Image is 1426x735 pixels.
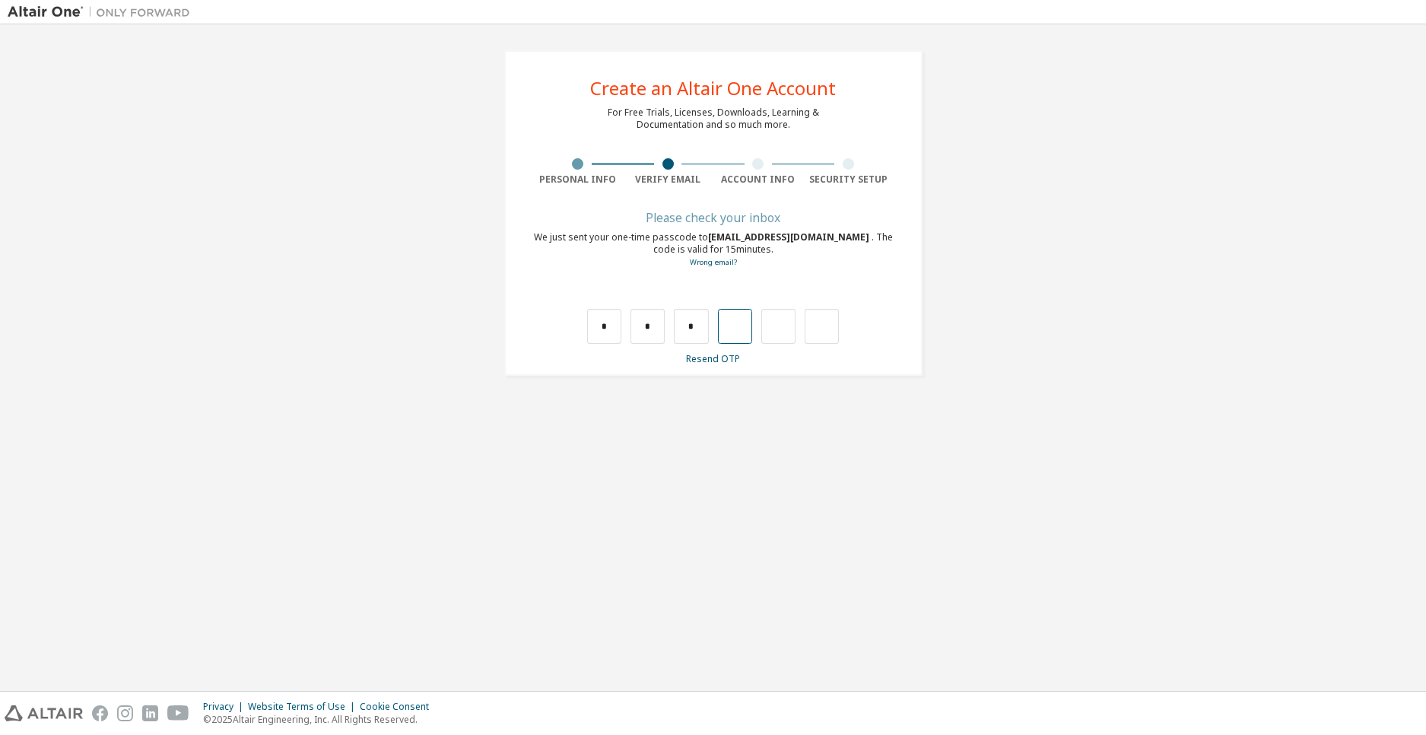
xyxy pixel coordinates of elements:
div: Security Setup [803,173,894,186]
img: altair_logo.svg [5,705,83,721]
a: Resend OTP [686,352,740,365]
img: instagram.svg [117,705,133,721]
img: facebook.svg [92,705,108,721]
div: Account Info [713,173,804,186]
div: Personal Info [533,173,624,186]
p: © 2025 Altair Engineering, Inc. All Rights Reserved. [203,713,438,726]
div: Please check your inbox [533,213,894,222]
span: [EMAIL_ADDRESS][DOMAIN_NAME] [708,231,872,243]
div: Verify Email [623,173,713,186]
div: Privacy [203,701,248,713]
div: We just sent your one-time passcode to . The code is valid for 15 minutes. [533,231,894,269]
img: linkedin.svg [142,705,158,721]
img: youtube.svg [167,705,189,721]
div: For Free Trials, Licenses, Downloads, Learning & Documentation and so much more. [608,107,819,131]
div: Website Terms of Use [248,701,360,713]
div: Cookie Consent [360,701,438,713]
img: Altair One [8,5,198,20]
div: Create an Altair One Account [590,79,836,97]
a: Go back to the registration form [690,257,737,267]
